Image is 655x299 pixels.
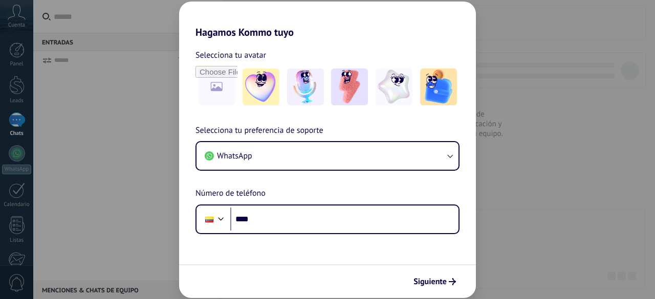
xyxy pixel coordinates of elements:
[179,2,476,38] h2: Hagamos Kommo tuyo
[195,187,266,200] span: Número de teléfono
[200,209,219,230] div: Ecuador: + 593
[413,278,447,285] span: Siguiente
[217,151,252,161] span: WhatsApp
[243,68,279,105] img: -1.jpeg
[376,68,412,105] img: -4.jpeg
[195,124,323,137] span: Selecciona tu preferencia de soporte
[331,68,368,105] img: -3.jpeg
[409,273,461,290] button: Siguiente
[196,142,458,170] button: WhatsApp
[420,68,457,105] img: -5.jpeg
[195,49,266,62] span: Selecciona tu avatar
[287,68,324,105] img: -2.jpeg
